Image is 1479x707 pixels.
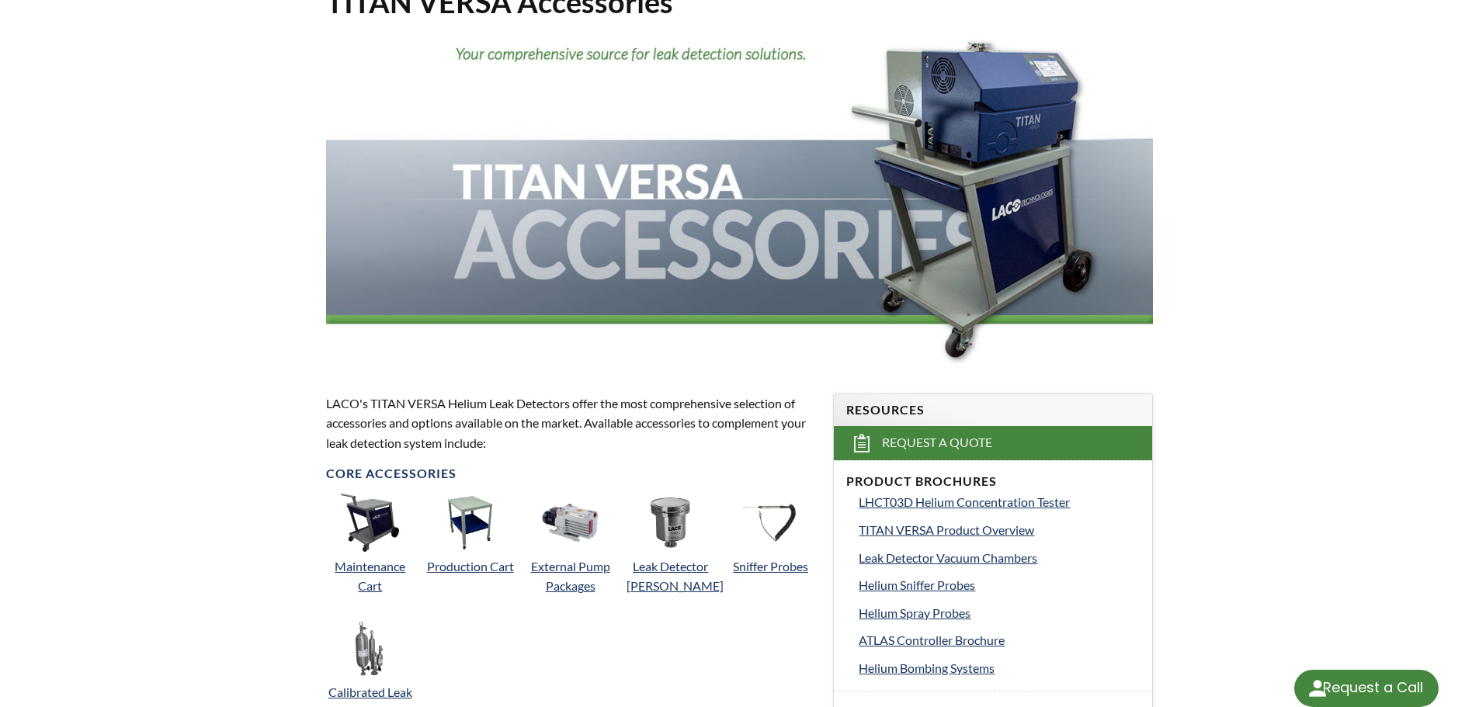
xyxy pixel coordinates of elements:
img: 10" x 10" Bombing Chamber [541,494,599,552]
a: TITAN VERSA Product Overview [859,520,1140,540]
div: Request a Call [1294,670,1439,707]
span: Helium Spray Probes [859,605,970,620]
span: TITAN VERSA Product Overview [859,522,1034,537]
p: LACO's TITAN VERSA Helium Leak Detectors offer the most comprehensive selection of accessories an... [326,393,815,453]
span: Leak Detector Vacuum Chambers [859,550,1037,565]
a: Helium Spray Probes [859,603,1140,623]
a: Production Cart [427,559,514,574]
a: Helium Bombing Systems [859,658,1140,678]
span: Helium Bombing Systems [859,660,995,675]
img: 8" x 3" Bombing Chamber [341,620,399,678]
a: Leak Detector [PERSON_NAME] [627,559,724,594]
a: Request a Quote [834,426,1152,460]
a: Helium Sniffer Probes [859,575,1140,595]
a: LHCT03D Helium Concentration Tester [859,492,1140,512]
img: 3" x 8" Bombing Chamber [341,494,399,552]
span: LHCT03D Helium Concentration Tester [859,494,1070,509]
img: 3" x 8" Bombing Chamber [441,494,499,552]
a: Sniffer Probes [733,559,808,574]
a: Maintenance Cart [335,559,405,594]
img: 14" x 19" Bombing Chamber [741,494,800,552]
span: ATLAS Controller Brochure [859,632,1005,647]
h4: Resources [846,402,1140,418]
a: ATLAS Controller Brochure [859,630,1140,650]
img: round button [1305,676,1330,701]
h4: Core Accessories [326,466,815,482]
span: Request a Quote [882,435,992,451]
div: Request a Call [1323,670,1423,705]
a: External Pump Packages [531,559,610,594]
a: Leak Detector Vacuum Chambers [859,548,1140,568]
h4: Product Brochures [846,473,1140,490]
span: Helium Sniffer Probes [859,577,975,592]
img: TITAN VERSA Accessories header [326,33,1154,364]
img: 8" x 3" Bombing Chamber [641,494,700,552]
